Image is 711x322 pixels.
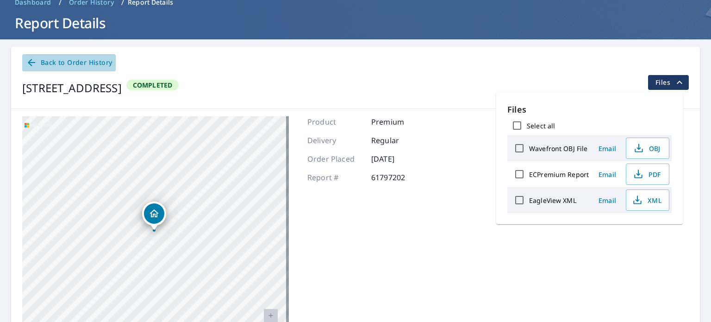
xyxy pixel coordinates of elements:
[127,81,178,89] span: Completed
[527,121,555,130] label: Select all
[596,144,618,153] span: Email
[529,196,576,205] label: EagleView XML
[11,13,700,32] h1: Report Details
[632,195,661,206] span: XML
[626,138,669,159] button: OBJ
[22,54,116,71] a: Back to Order History
[592,193,622,208] button: Email
[371,172,427,183] p: 61797202
[507,103,672,116] p: Files
[371,116,427,127] p: Premium
[626,189,669,211] button: XML
[655,77,685,88] span: Files
[142,202,166,230] div: Dropped pin, building 1, Residential property, 2920 W 42nd St Minneapolis, MN 55410
[596,170,618,179] span: Email
[371,135,427,146] p: Regular
[307,172,363,183] p: Report #
[632,169,661,180] span: PDF
[596,196,618,205] span: Email
[371,153,427,164] p: [DATE]
[307,153,363,164] p: Order Placed
[307,135,363,146] p: Delivery
[592,141,622,156] button: Email
[648,75,689,90] button: filesDropdownBtn-61797202
[26,57,112,69] span: Back to Order History
[592,167,622,182] button: Email
[22,80,122,96] div: [STREET_ADDRESS]
[529,144,587,153] label: Wavefront OBJ File
[307,116,363,127] p: Product
[529,170,589,179] label: ECPremium Report
[632,143,661,154] span: OBJ
[626,164,669,185] button: PDF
